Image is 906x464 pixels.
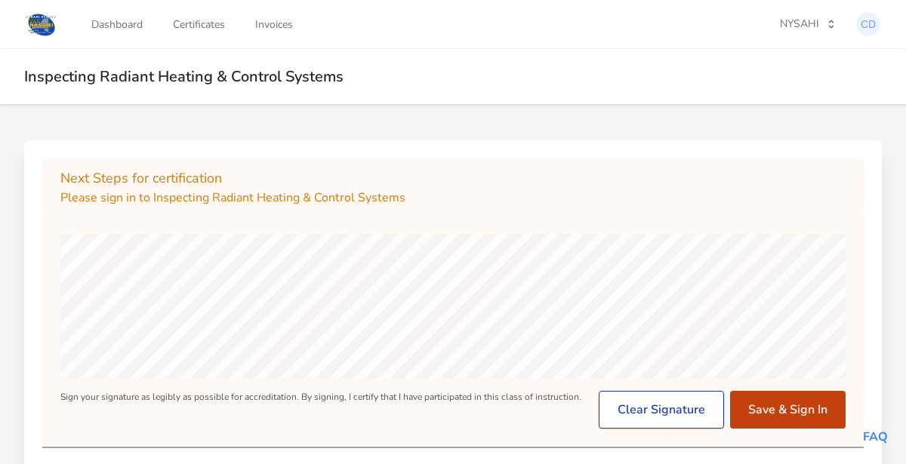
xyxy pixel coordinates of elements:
div: Sign your signature as legibly as possible for accreditation. By signing, I certify that I have p... [60,391,581,429]
button: Save & Sign In [730,391,846,429]
h2: Next Steps for certification [60,167,846,189]
button: NYSAHI [770,11,846,37]
img: Logo [24,11,58,38]
p: Please sign in to Inspecting Radiant Heating & Control Systems [60,189,846,207]
a: FAQ [863,429,888,445]
h2: Inspecting Radiant Heating & Control Systems [24,67,882,86]
img: Casey Drader [856,12,880,36]
button: Clear Signature [599,391,724,429]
